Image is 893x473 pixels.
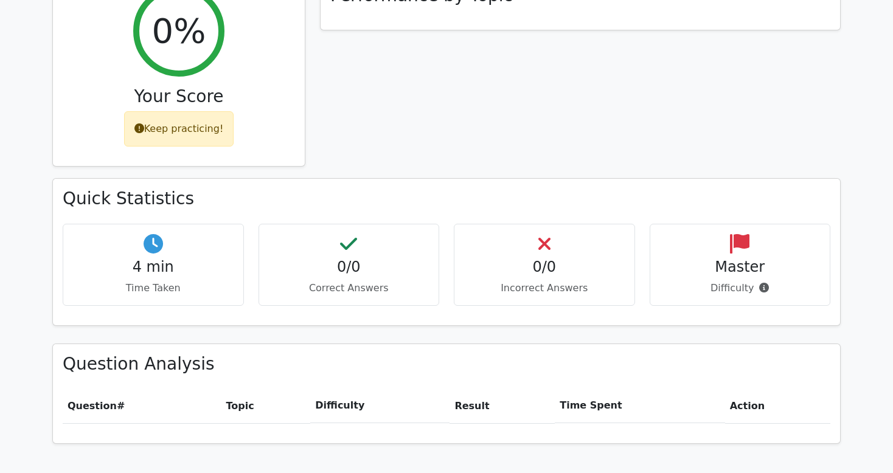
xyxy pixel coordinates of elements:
th: Action [725,388,830,423]
th: Topic [221,388,310,423]
th: Difficulty [310,388,450,423]
p: Time Taken [73,281,234,295]
h4: Master [660,258,821,276]
h2: 0% [152,10,206,51]
p: Difficulty [660,281,821,295]
th: Result [450,388,555,423]
h4: 0/0 [464,258,625,276]
p: Incorrect Answers [464,281,625,295]
h3: Question Analysis [63,354,830,375]
th: Time Spent [555,388,724,423]
h3: Your Score [63,86,295,107]
span: Question [68,400,117,412]
h4: 0/0 [269,258,429,276]
div: Keep practicing! [124,111,234,147]
h3: Quick Statistics [63,188,830,209]
th: # [63,388,221,423]
h4: 4 min [73,258,234,276]
p: Correct Answers [269,281,429,295]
